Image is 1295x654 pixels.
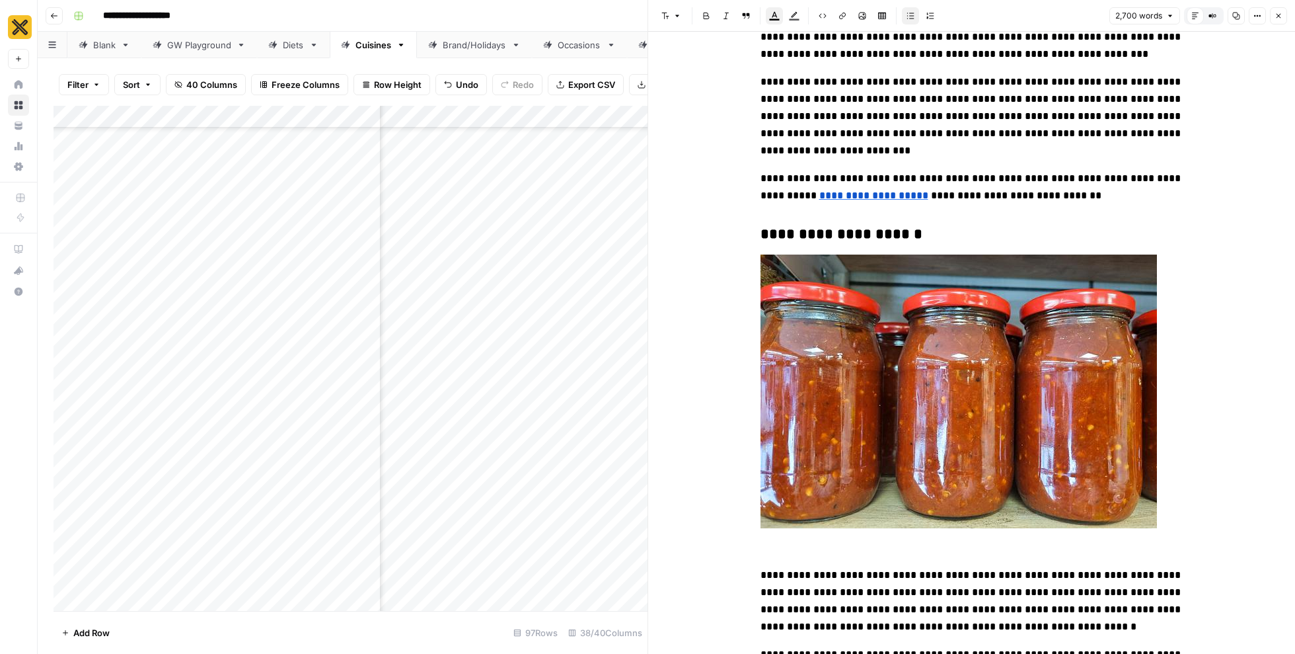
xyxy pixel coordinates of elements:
span: Filter [67,78,89,91]
a: Diets [257,32,330,58]
div: GW Playground [167,38,231,52]
a: Your Data [8,115,29,136]
div: What's new? [9,261,28,280]
button: Export CSV [548,74,624,95]
div: Blank [93,38,116,52]
span: Freeze Columns [272,78,340,91]
a: Occasions [532,32,627,58]
div: Brand/Holidays [443,38,506,52]
a: Campaigns [627,32,725,58]
img: CookUnity Logo [8,15,32,39]
button: Sort [114,74,161,95]
span: Redo [513,78,534,91]
a: Blank [67,32,141,58]
span: Row Height [374,78,422,91]
a: Usage [8,136,29,157]
a: Home [8,74,29,95]
div: 38/40 Columns [563,622,647,643]
button: Row Height [353,74,430,95]
button: Undo [435,74,487,95]
a: Settings [8,156,29,177]
a: Brand/Holidays [417,32,532,58]
button: Freeze Columns [251,74,348,95]
button: 2,700 words [1109,7,1180,24]
span: Export CSV [568,78,615,91]
span: Add Row [73,626,110,639]
div: Occasions [558,38,601,52]
button: Filter [59,74,109,95]
span: 40 Columns [186,78,237,91]
button: Help + Support [8,281,29,302]
div: Cuisines [355,38,391,52]
a: AirOps Academy [8,239,29,260]
span: 2,700 words [1115,10,1162,22]
span: Undo [456,78,478,91]
button: Redo [492,74,542,95]
div: 97 Rows [508,622,563,643]
button: Workspace: CookUnity [8,11,29,44]
button: 40 Columns [166,74,246,95]
span: Sort [123,78,140,91]
a: Browse [8,95,29,116]
button: What's new? [8,260,29,281]
a: Cuisines [330,32,417,58]
a: GW Playground [141,32,257,58]
button: Add Row [54,622,118,643]
div: Diets [283,38,304,52]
